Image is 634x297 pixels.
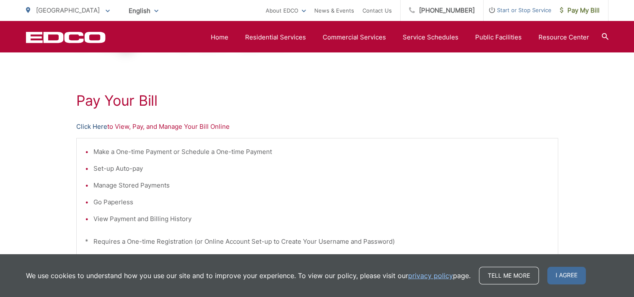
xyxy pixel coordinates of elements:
[362,5,392,16] a: Contact Us
[479,267,539,284] a: Tell me more
[266,5,306,16] a: About EDCO
[408,271,453,281] a: privacy policy
[93,197,549,207] li: Go Paperless
[93,214,549,224] li: View Payment and Billing History
[36,6,100,14] span: [GEOGRAPHIC_DATA]
[26,31,106,43] a: EDCD logo. Return to the homepage.
[547,267,586,284] span: I agree
[76,122,558,132] p: to View, Pay, and Manage Your Bill Online
[475,32,522,42] a: Public Facilities
[122,3,165,18] span: English
[76,122,107,132] a: Click Here
[93,164,549,174] li: Set-up Auto-pay
[323,32,386,42] a: Commercial Services
[211,32,228,42] a: Home
[314,5,354,16] a: News & Events
[93,147,549,157] li: Make a One-time Payment or Schedule a One-time Payment
[538,32,589,42] a: Resource Center
[85,237,549,247] p: * Requires a One-time Registration (or Online Account Set-up to Create Your Username and Password)
[76,92,558,109] h1: Pay Your Bill
[26,271,471,281] p: We use cookies to understand how you use our site and to improve your experience. To view our pol...
[560,5,600,16] span: Pay My Bill
[245,32,306,42] a: Residential Services
[403,32,458,42] a: Service Schedules
[93,180,549,190] li: Manage Stored Payments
